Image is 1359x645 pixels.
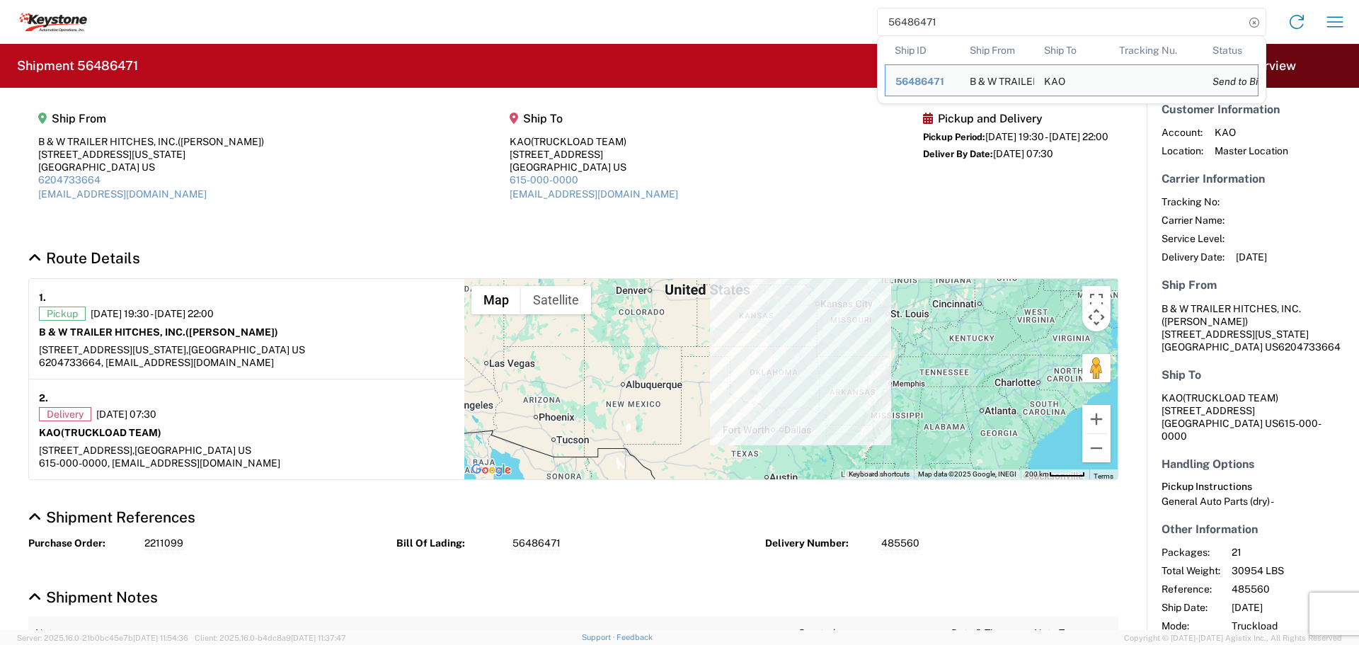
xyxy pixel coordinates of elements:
[1162,392,1278,416] span: KAO [STREET_ADDRESS]
[185,326,278,338] span: ([PERSON_NAME])
[510,188,678,200] a: [EMAIL_ADDRESS][DOMAIN_NAME]
[1162,368,1344,382] h5: Ship To
[1162,329,1309,340] span: [STREET_ADDRESS][US_STATE]
[1162,303,1301,314] span: B & W TRAILER HITCHES, INC.
[510,174,578,185] a: 615-000-0000
[39,389,48,407] strong: 2.
[133,634,188,642] span: [DATE] 11:54:36
[39,326,278,338] strong: B & W TRAILER HITCHES, INC.
[1094,472,1113,480] a: Terms
[134,445,251,456] span: [GEOGRAPHIC_DATA] US
[923,112,1108,125] h5: Pickup and Delivery
[96,408,156,421] span: [DATE] 07:30
[1215,126,1288,139] span: KAO
[1162,546,1220,559] span: Packages:
[1278,341,1341,353] span: 6204733664
[1162,457,1344,471] h5: Handling Options
[1162,214,1225,227] span: Carrier Name:
[510,135,678,148] div: KAO
[396,537,503,550] strong: Bill Of Lading:
[468,461,515,479] img: Google
[993,148,1053,159] span: [DATE] 07:30
[1232,601,1353,614] span: [DATE]
[765,537,871,550] strong: Delivery Number:
[1034,36,1109,64] th: Ship To
[39,407,91,421] span: Delivery
[178,136,264,147] span: ([PERSON_NAME])
[895,76,944,87] span: 56486471
[144,537,183,550] span: 2211099
[28,508,195,526] a: Hide Details
[17,634,188,642] span: Server: 2025.16.0-21b0bc45e7b
[1082,303,1111,331] button: Map camera controls
[38,135,264,148] div: B & W TRAILER HITCHES, INC.
[39,445,134,456] span: [STREET_ADDRESS],
[1162,251,1225,263] span: Delivery Date:
[1082,405,1111,433] button: Zoom in
[471,286,521,314] button: Show street map
[878,8,1244,35] input: Shipment, tracking or reference number
[970,65,1025,96] div: B & W TRAILER HITCHES, INC.
[1162,278,1344,292] h5: Ship From
[512,537,561,550] span: 56486471
[918,470,1016,478] span: Map data ©2025 Google, INEGI
[521,286,591,314] button: Show satellite imagery
[1162,316,1248,327] span: ([PERSON_NAME])
[38,174,101,185] a: 6204733664
[531,136,626,147] span: (TRUCKLOAD TEAM)
[1124,632,1342,644] span: Copyright © [DATE]-[DATE] Agistix Inc., All Rights Reserved
[39,307,86,321] span: Pickup
[1215,144,1288,157] span: Master Location
[1021,469,1089,479] button: Map Scale: 200 km per 47 pixels
[1109,36,1203,64] th: Tracking Nu.
[1162,144,1203,157] span: Location:
[985,131,1108,142] span: [DATE] 19:30 - [DATE] 22:00
[17,57,138,74] h2: Shipment 56486471
[1162,583,1220,595] span: Reference:
[1044,65,1065,96] div: KAO
[1162,195,1225,208] span: Tracking No:
[38,161,264,173] div: [GEOGRAPHIC_DATA] US
[61,427,161,438] span: (TRUCKLOAD TEAM)
[291,634,346,642] span: [DATE] 11:37:47
[39,427,161,438] strong: KAO
[1162,392,1344,443] address: [GEOGRAPHIC_DATA] US
[1183,392,1278,404] span: (TRUCKLOAD TEAM)
[468,461,515,479] a: Open this area in Google Maps (opens a new window)
[39,457,454,469] div: 615-000-0000, [EMAIL_ADDRESS][DOMAIN_NAME]
[1082,434,1111,462] button: Zoom out
[28,588,158,606] a: Hide Details
[1232,564,1353,577] span: 30954 LBS
[582,633,617,641] a: Support
[895,75,950,88] div: 56486471
[1162,418,1321,442] span: 615-000-0000
[1162,172,1344,185] h5: Carrier Information
[510,148,678,161] div: [STREET_ADDRESS]
[91,307,214,320] span: [DATE] 19:30 - [DATE] 22:00
[1232,620,1353,632] span: Truckload
[1203,36,1258,64] th: Status
[1162,564,1220,577] span: Total Weight:
[1082,354,1111,382] button: Drag Pegman onto the map to open Street View
[1162,302,1344,353] address: [GEOGRAPHIC_DATA] US
[1025,470,1049,478] span: 200 km
[39,289,46,307] strong: 1.
[849,469,910,479] button: Keyboard shortcuts
[881,537,919,550] span: 485560
[1162,103,1344,116] h5: Customer Information
[28,249,140,267] a: Hide Details
[1162,495,1344,508] div: General Auto Parts (dry) -
[1212,75,1248,88] div: Send to Bid
[1082,286,1111,314] button: Toggle fullscreen view
[923,149,993,159] span: Deliver By Date:
[510,112,678,125] h5: Ship To
[885,36,960,64] th: Ship ID
[38,188,207,200] a: [EMAIL_ADDRESS][DOMAIN_NAME]
[510,161,678,173] div: [GEOGRAPHIC_DATA] US
[617,633,653,641] a: Feedback
[1236,251,1267,263] span: [DATE]
[1162,126,1203,139] span: Account:
[1162,481,1344,493] h6: Pickup Instructions
[1162,620,1220,632] span: Mode:
[28,537,134,550] strong: Purchase Order:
